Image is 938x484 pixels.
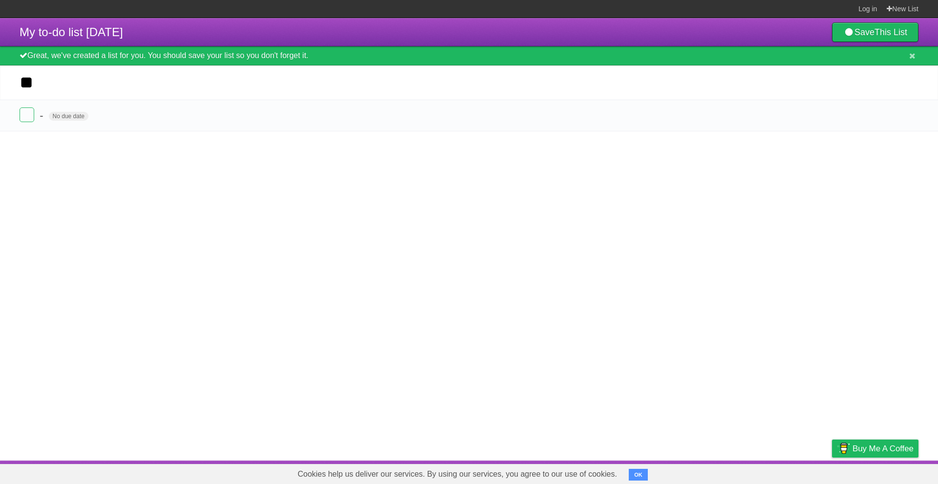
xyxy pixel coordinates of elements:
span: Buy me a coffee [853,440,914,457]
a: Privacy [819,463,845,482]
span: Cookies help us deliver our services. By using our services, you agree to our use of cookies. [288,464,627,484]
a: Developers [734,463,774,482]
a: Suggest a feature [857,463,918,482]
b: This List [874,27,907,37]
a: About [702,463,723,482]
img: Buy me a coffee [837,440,850,457]
span: My to-do list [DATE] [20,25,123,39]
a: SaveThis List [832,22,918,42]
label: Done [20,107,34,122]
span: - [40,109,45,122]
a: Buy me a coffee [832,440,918,458]
a: Terms [786,463,808,482]
span: No due date [49,112,88,121]
button: OK [629,469,648,481]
